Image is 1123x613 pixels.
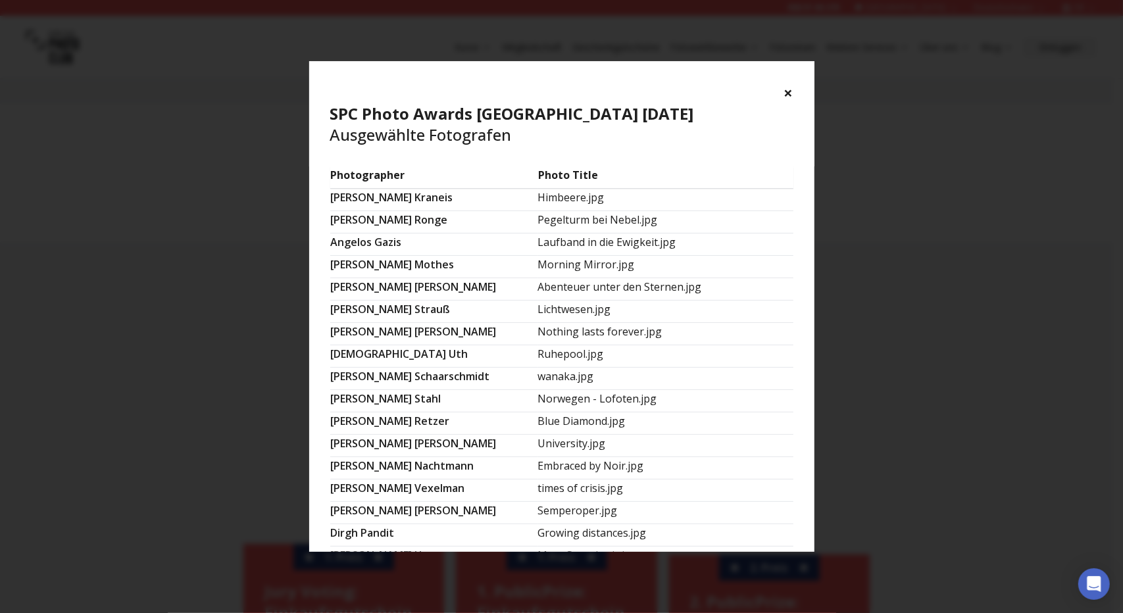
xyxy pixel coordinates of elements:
td: Himbeere.jpg [537,189,793,211]
td: [PERSON_NAME] Retzer [330,412,537,435]
td: Lichtwesen.jpg [537,301,793,323]
td: Ruhepool.jpg [537,345,793,368]
td: [PERSON_NAME] Nachtmann [330,457,537,479]
td: Norwegen - Lofoten.jpg [537,390,793,412]
h4: Ausgewählte Fotografen [330,103,793,145]
b: SPC Photo Awards [GEOGRAPHIC_DATA] [DATE] [330,103,694,124]
td: Blue Diamond.jpg [537,412,793,435]
td: [PERSON_NAME] [PERSON_NAME] [330,502,537,524]
td: [PERSON_NAME] [PERSON_NAME] [330,323,537,345]
td: Embraced by Noir.jpg [537,457,793,479]
td: Growing distances.jpg [537,524,793,547]
td: Semperoper.jpg [537,502,793,524]
td: [PERSON_NAME] Ronge [330,211,537,233]
td: [PERSON_NAME] Vexelman [330,479,537,502]
td: [PERSON_NAME] [PERSON_NAME] [330,435,537,457]
td: Photo Title [537,166,793,189]
td: [DEMOGRAPHIC_DATA] Uth [330,345,537,368]
td: [PERSON_NAME] Stahl [330,390,537,412]
button: × [784,82,793,103]
td: Angelos Gazis [330,233,537,256]
td: [PERSON_NAME] Strauß [330,301,537,323]
td: Mare Serenitatis.jpg [537,547,793,569]
td: times of crisis.jpg [537,479,793,502]
td: Nothing lasts forever.jpg [537,323,793,345]
td: Dirgh Pandit [330,524,537,547]
td: Abenteuer unter den Sternen.jpg [537,278,793,301]
td: Morning Mirror.jpg [537,256,793,278]
td: Pegelturm bei Nebel.jpg [537,211,793,233]
td: [PERSON_NAME] Hemmann [330,547,537,569]
td: [PERSON_NAME] [PERSON_NAME] [330,278,537,301]
td: University.jpg [537,435,793,457]
td: [PERSON_NAME] Schaarschmidt [330,368,537,390]
div: Open Intercom Messenger [1078,568,1110,600]
td: wanaka.jpg [537,368,793,390]
td: [PERSON_NAME] Kraneis [330,189,537,211]
td: Photographer [330,166,537,189]
td: [PERSON_NAME] Mothes [330,256,537,278]
td: Laufband in die Ewigkeit.jpg [537,233,793,256]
